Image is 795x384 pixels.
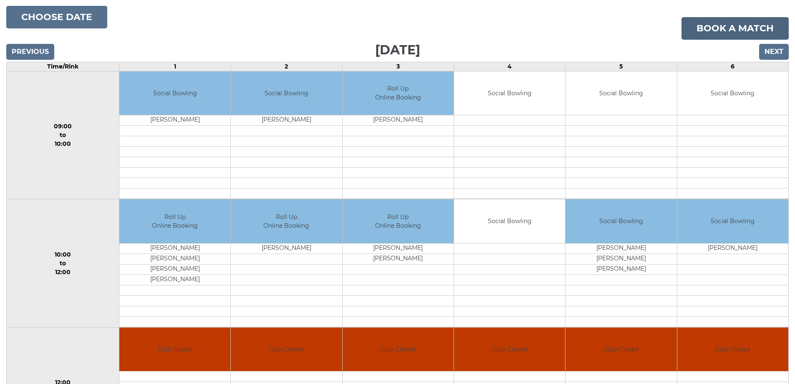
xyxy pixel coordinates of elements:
[677,328,788,371] td: Club Closed
[759,44,789,60] input: Next
[343,115,454,126] td: [PERSON_NAME]
[565,71,676,115] td: Social Bowling
[119,115,230,126] td: [PERSON_NAME]
[565,254,676,264] td: [PERSON_NAME]
[677,62,788,71] td: 6
[343,71,454,115] td: Roll Up Online Booking
[565,264,676,275] td: [PERSON_NAME]
[119,275,230,285] td: [PERSON_NAME]
[119,199,230,243] td: Roll Up Online Booking
[231,62,342,71] td: 2
[7,62,119,71] td: Time/Rink
[565,243,676,254] td: [PERSON_NAME]
[454,199,565,243] td: Social Bowling
[565,199,676,243] td: Social Bowling
[7,199,119,328] td: 10:00 to 12:00
[343,243,454,254] td: [PERSON_NAME]
[119,264,230,275] td: [PERSON_NAME]
[454,62,565,71] td: 4
[231,328,342,371] td: Club Closed
[677,71,788,115] td: Social Bowling
[119,328,230,371] td: Club Closed
[119,243,230,254] td: [PERSON_NAME]
[231,199,342,243] td: Roll Up Online Booking
[565,328,676,371] td: Club Closed
[119,254,230,264] td: [PERSON_NAME]
[7,71,119,199] td: 09:00 to 10:00
[677,243,788,254] td: [PERSON_NAME]
[565,62,677,71] td: 5
[119,71,230,115] td: Social Bowling
[231,71,342,115] td: Social Bowling
[119,62,230,71] td: 1
[6,44,54,60] input: Previous
[454,71,565,115] td: Social Bowling
[6,6,107,28] button: Choose date
[231,243,342,254] td: [PERSON_NAME]
[231,115,342,126] td: [PERSON_NAME]
[342,62,454,71] td: 3
[681,17,789,40] a: Book a match
[343,254,454,264] td: [PERSON_NAME]
[454,328,565,371] td: Club Closed
[343,328,454,371] td: Club Closed
[677,199,788,243] td: Social Bowling
[343,199,454,243] td: Roll Up Online Booking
